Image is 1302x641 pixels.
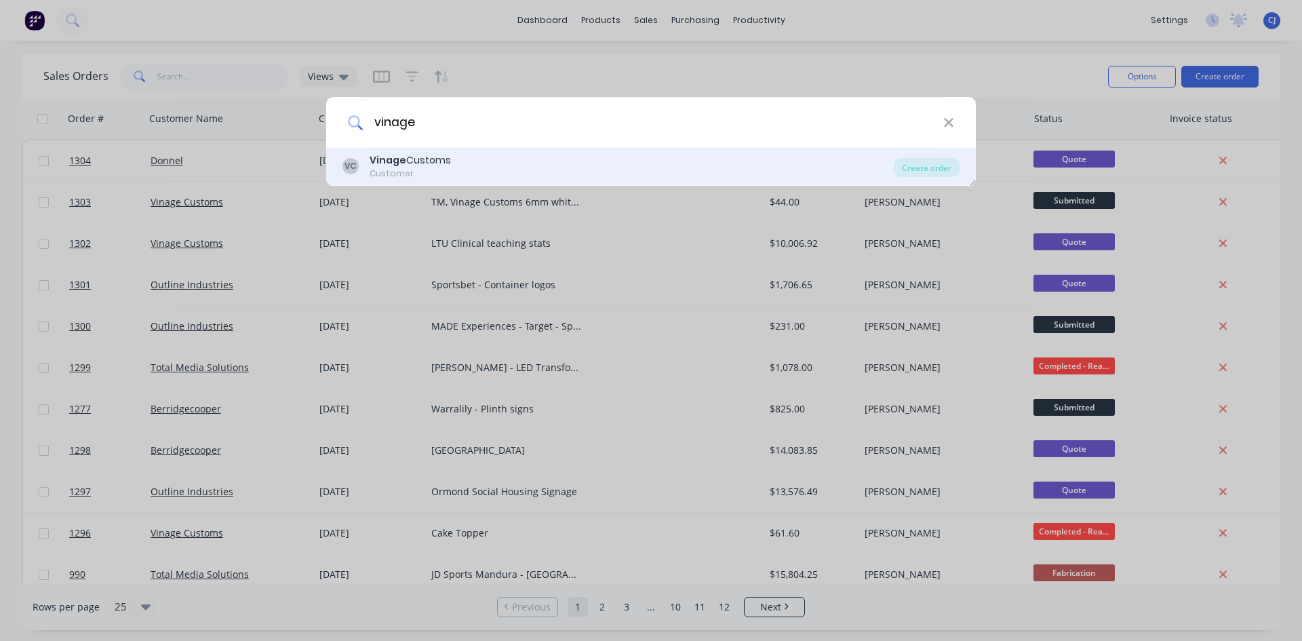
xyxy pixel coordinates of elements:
div: Create order [894,158,960,177]
div: VC [342,158,359,174]
div: Customer [370,168,451,180]
input: Enter a customer name to create a new order... [363,97,943,148]
b: Vinage [370,153,406,167]
div: Customs [370,153,451,168]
